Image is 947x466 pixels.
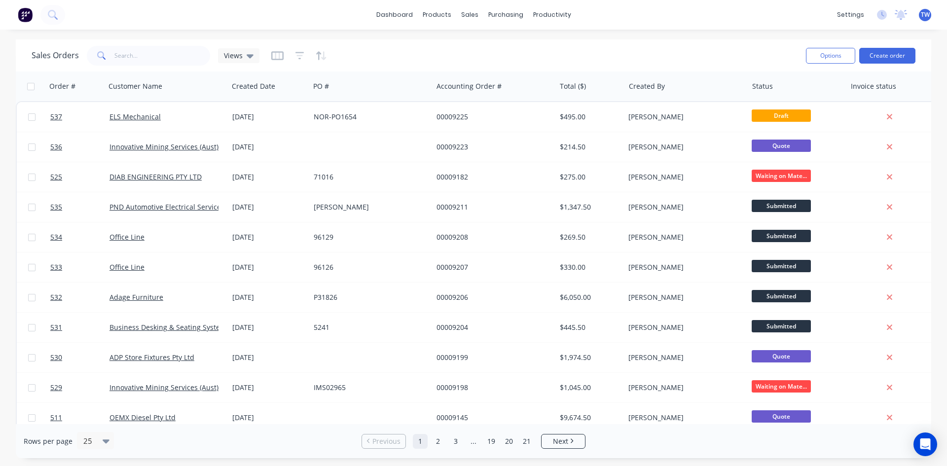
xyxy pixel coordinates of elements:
a: 536 [50,132,109,162]
a: Business Desking & Seating Systems [109,323,230,332]
div: 00009206 [437,292,546,302]
span: 511 [50,413,62,423]
div: products [418,7,456,22]
span: Submitted [752,290,811,302]
div: productivity [528,7,576,22]
div: [DATE] [232,202,306,212]
div: [DATE] [232,142,306,152]
div: P31826 [314,292,423,302]
div: $269.50 [560,232,618,242]
div: Total ($) [560,81,586,91]
a: Office Line [109,262,145,272]
div: $1,974.50 [560,353,618,362]
a: Page 19 [484,434,499,449]
span: Previous [372,436,401,446]
div: IMS02965 [314,383,423,393]
button: Create order [859,48,915,64]
div: [DATE] [232,232,306,242]
div: 00009211 [437,202,546,212]
span: Views [224,50,243,61]
div: sales [456,7,483,22]
div: $495.00 [560,112,618,122]
div: [PERSON_NAME] [628,202,738,212]
span: Draft [752,109,811,122]
span: Quote [752,140,811,152]
a: ADP Store Fixtures Pty Ltd [109,353,194,362]
div: Created By [629,81,665,91]
a: Adage Furniture [109,292,163,302]
div: 00009182 [437,172,546,182]
span: Next [553,436,568,446]
div: 96129 [314,232,423,242]
div: $275.00 [560,172,618,182]
span: 530 [50,353,62,362]
a: Page 3 [448,434,463,449]
a: Page 21 [519,434,534,449]
div: Status [752,81,773,91]
div: [PERSON_NAME] [628,292,738,302]
span: Quote [752,410,811,423]
a: ELS Mechanical [109,112,161,121]
ul: Pagination [358,434,589,449]
span: TW [921,10,930,19]
a: Page 2 [431,434,445,449]
a: 532 [50,283,109,312]
span: Waiting on Mate... [752,170,811,182]
a: dashboard [371,7,418,22]
div: [PERSON_NAME] [628,262,738,272]
span: Submitted [752,200,811,212]
span: Submitted [752,230,811,242]
div: [DATE] [232,323,306,332]
a: 525 [50,162,109,192]
a: 534 [50,222,109,252]
div: 00009208 [437,232,546,242]
a: Innovative Mining Services (Aust) Pty Ltd [109,142,243,151]
span: Rows per page [24,436,73,446]
div: [DATE] [232,292,306,302]
div: 96126 [314,262,423,272]
span: Waiting on Mate... [752,380,811,393]
input: Search... [114,46,211,66]
a: 529 [50,373,109,402]
span: Quote [752,350,811,362]
div: 71016 [314,172,423,182]
div: [DATE] [232,262,306,272]
a: Page 1 is your current page [413,434,428,449]
div: $1,045.00 [560,383,618,393]
span: 534 [50,232,62,242]
div: [DATE] [232,353,306,362]
div: NOR-PO1654 [314,112,423,122]
div: $1,347.50 [560,202,618,212]
div: $445.50 [560,323,618,332]
div: Invoice status [851,81,896,91]
a: Jump forward [466,434,481,449]
a: 511 [50,403,109,432]
a: 535 [50,192,109,222]
span: 535 [50,202,62,212]
a: Previous page [362,436,405,446]
h1: Sales Orders [32,51,79,60]
a: PND Automotive Electrical Service [109,202,221,212]
div: [PERSON_NAME] [628,383,738,393]
a: 531 [50,313,109,342]
div: Order # [49,81,75,91]
div: [DATE] [232,172,306,182]
a: DIAB ENGINEERING PTY LTD [109,172,202,181]
div: [PERSON_NAME] [628,232,738,242]
div: [PERSON_NAME] [628,323,738,332]
span: Submitted [752,260,811,272]
div: $330.00 [560,262,618,272]
div: Created Date [232,81,275,91]
span: Submitted [752,320,811,332]
div: 00009204 [437,323,546,332]
span: 532 [50,292,62,302]
div: $6,050.00 [560,292,618,302]
div: [PERSON_NAME] [314,202,423,212]
div: $9,674.50 [560,413,618,423]
div: $214.50 [560,142,618,152]
span: 529 [50,383,62,393]
div: [DATE] [232,383,306,393]
div: Open Intercom Messenger [913,432,937,456]
span: 537 [50,112,62,122]
span: 536 [50,142,62,152]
